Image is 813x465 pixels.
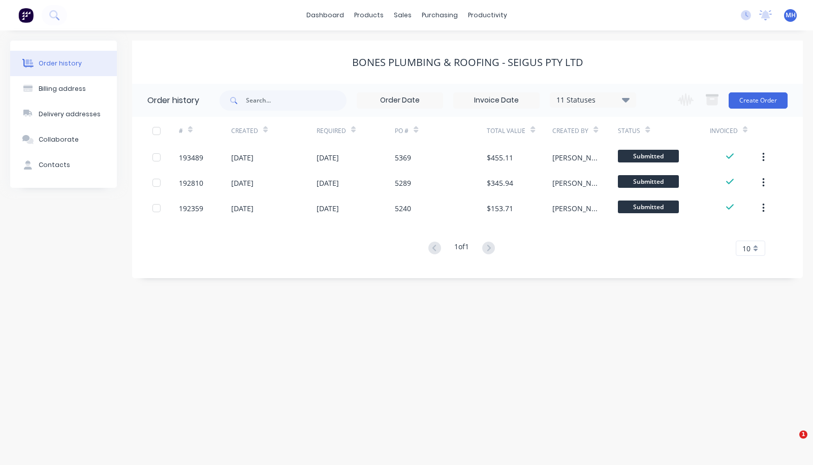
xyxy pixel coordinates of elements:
div: # [179,117,231,145]
div: Invoiced [710,126,738,136]
div: [DATE] [317,178,339,188]
div: Billing address [39,84,86,93]
button: Contacts [10,152,117,178]
span: 1 [799,430,807,439]
div: Order history [147,94,199,107]
div: Status [618,126,640,136]
div: 5289 [395,178,411,188]
span: MH [786,11,796,20]
button: Order history [10,51,117,76]
div: 5240 [395,203,411,214]
div: 1 of 1 [454,241,469,256]
span: 10 [742,243,751,254]
div: Contacts [39,160,70,170]
button: Create Order [729,92,788,109]
div: Created By [552,126,588,136]
div: $153.71 [487,203,513,214]
div: $345.94 [487,178,513,188]
div: Bones Plumbing & Roofing - Seigus Pty Ltd [352,56,583,69]
div: Delivery addresses [39,110,101,119]
div: 5369 [395,152,411,163]
div: [DATE] [317,203,339,214]
div: [PERSON_NAME] [552,178,598,188]
span: Submitted [618,150,679,162]
div: Required [317,126,346,136]
div: PO # [395,126,409,136]
div: 192359 [179,203,203,214]
div: Total Value [487,126,525,136]
div: Created [231,126,258,136]
input: Invoice Date [454,93,539,108]
div: Order history [39,59,82,68]
div: [DATE] [317,152,339,163]
button: Collaborate [10,127,117,152]
div: Status [618,117,710,145]
a: dashboard [301,8,349,23]
input: Order Date [357,93,443,108]
div: [DATE] [231,178,254,188]
div: PO # [395,117,487,145]
div: 11 Statuses [550,94,636,106]
div: [DATE] [231,152,254,163]
input: Search... [246,90,347,111]
div: Required [317,117,395,145]
div: Total Value [487,117,552,145]
div: products [349,8,389,23]
div: Created By [552,117,618,145]
div: productivity [463,8,512,23]
div: [PERSON_NAME] [552,203,598,214]
div: Created [231,117,317,145]
span: Submitted [618,201,679,213]
div: [PERSON_NAME] [552,152,598,163]
div: $455.11 [487,152,513,163]
div: sales [389,8,417,23]
div: # [179,126,183,136]
button: Billing address [10,76,117,102]
div: [DATE] [231,203,254,214]
div: Collaborate [39,135,79,144]
button: Delivery addresses [10,102,117,127]
div: purchasing [417,8,463,23]
span: Submitted [618,175,679,188]
iframe: Intercom live chat [778,430,803,455]
img: Factory [18,8,34,23]
div: Invoiced [710,117,762,145]
div: 193489 [179,152,203,163]
div: 192810 [179,178,203,188]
